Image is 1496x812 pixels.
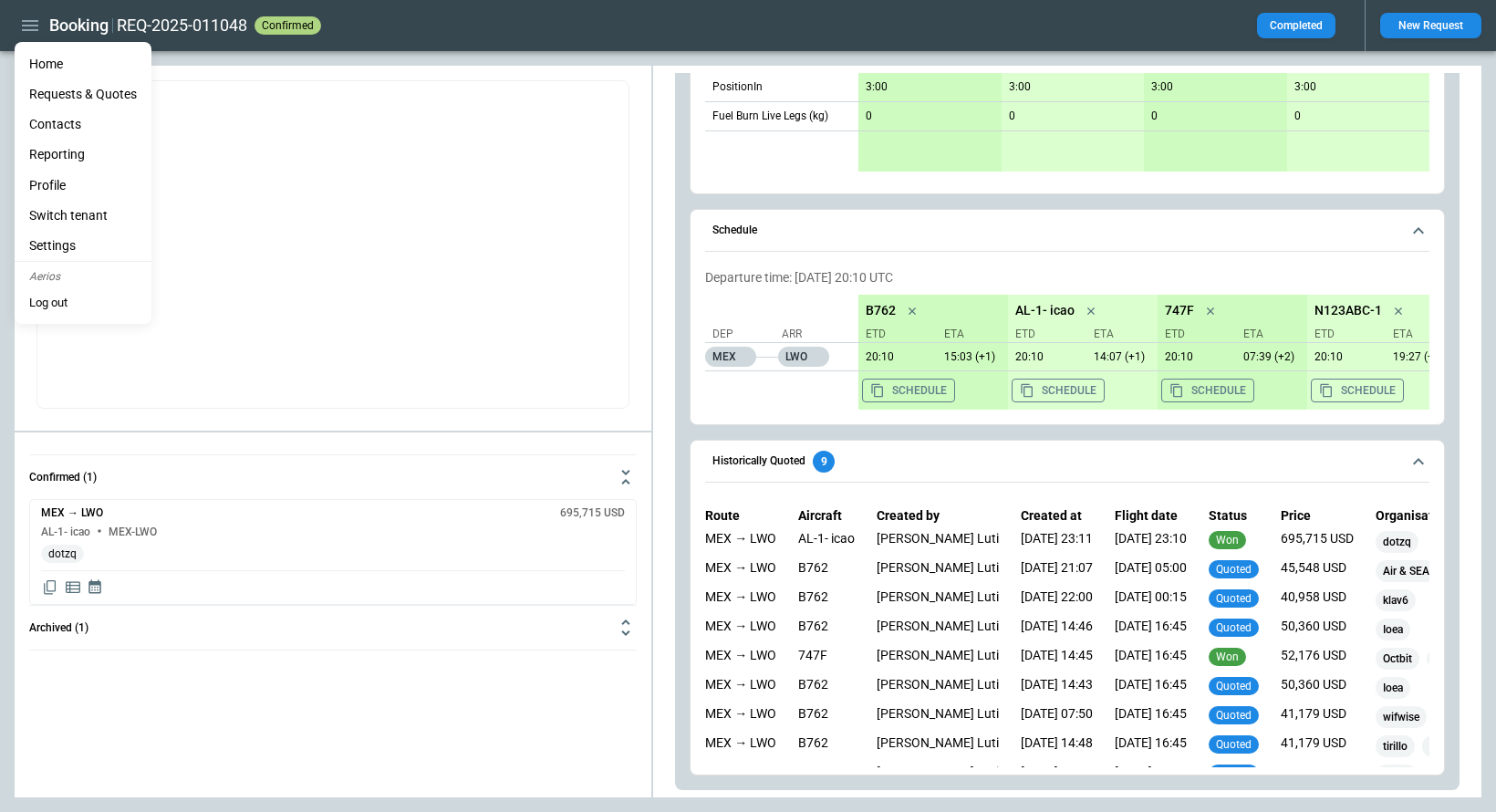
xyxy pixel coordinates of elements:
p: Aerios [15,262,151,289]
button: Log out [15,289,82,317]
a: Contacts [15,109,151,140]
a: Reporting [15,140,151,170]
a: Requests & Quotes [15,79,151,109]
a: Settings [15,231,151,261]
a: Home [15,49,151,79]
li: Switch tenant [15,201,151,231]
a: Profile [15,171,151,201]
